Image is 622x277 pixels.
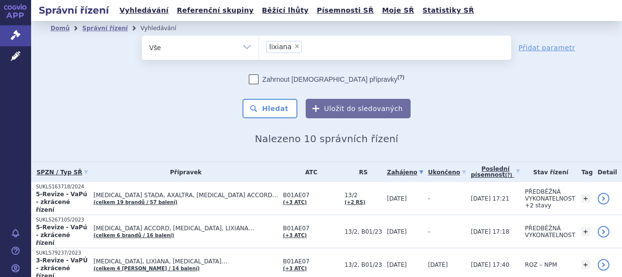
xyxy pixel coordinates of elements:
[598,226,609,238] a: detail
[278,162,340,182] th: ATC
[174,4,257,17] a: Referenční skupiny
[82,25,128,32] a: Správní řízení
[598,193,609,204] a: detail
[255,133,398,145] span: Nalezeno 10 správních řízení
[31,3,117,17] h2: Správní řízení
[525,188,575,209] span: PŘEDBĚŽNÁ VYKONATELNOST +2 stavy
[428,166,466,179] a: Ukončeno
[306,99,411,118] button: Uložit do sledovaných
[36,191,87,213] strong: 5-Revize - VaPú - zkrácené řízení
[283,266,307,271] a: (+3 ATC)
[94,192,278,199] span: [MEDICAL_DATA] STADA, AXALTRA, [MEDICAL_DATA] ACCORD…
[305,40,310,53] input: lixiana
[581,260,590,269] a: +
[387,261,407,268] span: [DATE]
[36,224,87,246] strong: 5-Revize - VaPú - zkrácené řízení
[428,195,430,202] span: -
[471,228,509,235] span: [DATE] 17:18
[94,200,178,205] a: (celkem 19 brandů / 57 balení)
[345,261,382,268] span: 13/2, B01/23
[117,4,172,17] a: Vyhledávání
[598,259,609,271] a: detail
[345,200,365,205] a: (+2 RS)
[314,4,377,17] a: Písemnosti SŘ
[428,261,448,268] span: [DATE]
[387,195,407,202] span: [DATE]
[340,162,382,182] th: RS
[36,166,89,179] a: SPZN / Typ SŘ
[471,162,520,182] a: Poslednípísemnost(?)
[51,25,69,32] a: Domů
[94,225,278,232] span: [MEDICAL_DATA] ACCORD, [MEDICAL_DATA], LIXIANA…
[471,261,509,268] span: [DATE] 17:40
[593,162,622,182] th: Detail
[525,225,575,239] span: PŘEDBĚŽNÁ VYKONATELNOST
[387,166,423,179] a: Zahájeno
[505,172,512,178] abbr: (?)
[89,162,278,182] th: Přípravek
[283,225,340,232] span: B01AE07
[36,217,89,223] p: SUKLS267105/2023
[581,227,590,236] a: +
[36,184,89,190] p: SUKLS163718/2024
[242,99,297,118] button: Hledat
[36,250,89,257] p: SUKLS79237/2023
[140,21,189,36] li: Vyhledávání
[283,192,340,199] span: B01AE07
[94,233,174,238] a: (celkem 6 brandů / 16 balení)
[345,228,382,235] span: 13/2, B01/23
[419,4,477,17] a: Statistiky SŘ
[94,258,278,265] span: [MEDICAL_DATA], LIXIANA, [MEDICAL_DATA]…
[269,43,292,50] span: lixiana
[94,266,200,271] a: (celkem 4 [PERSON_NAME] / 14 balení)
[283,258,340,265] span: B01AE07
[283,200,307,205] a: (+3 ATC)
[387,228,407,235] span: [DATE]
[471,195,509,202] span: [DATE] 17:21
[249,74,404,84] label: Zahrnout [DEMOGRAPHIC_DATA] přípravky
[397,74,404,80] abbr: (?)
[345,192,382,199] span: 13/2
[520,162,576,182] th: Stav řízení
[294,43,300,49] span: ×
[576,162,592,182] th: Tag
[581,194,590,203] a: +
[379,4,417,17] a: Moje SŘ
[259,4,311,17] a: Běžící lhůty
[525,261,557,268] span: ROZ – NPM
[518,43,575,53] a: Přidat parametr
[283,233,307,238] a: (+3 ATC)
[428,228,430,235] span: -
